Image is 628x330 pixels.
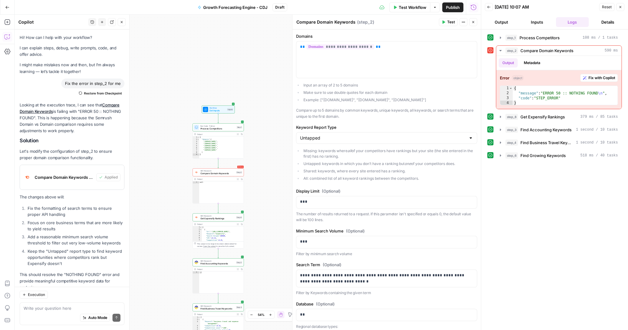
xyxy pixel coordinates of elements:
[193,316,200,318] div: 1
[505,114,518,120] span: step_8
[236,216,242,219] div: Step 8
[197,223,235,226] div: Output
[442,2,463,12] button: Publish
[405,161,411,166] em: one
[496,125,622,135] button: 1 second / 10 tasks
[193,235,202,237] div: 5
[496,56,622,109] div: 590 ms
[195,261,198,264] img: se7yyxfvbxn2c3qgqs66gfh04cl6
[20,102,124,134] p: Looking at the execution trace, I can see that is failing with "ERROR 50 :: NOTHING FOUND". This ...
[500,86,513,91] div: 1
[447,19,455,25] span: Test
[26,248,124,267] li: Keep the "Untapped" report type to find keyword opportunities where competitors rank but Expensif...
[76,90,124,97] button: Restore from Checkpoint
[200,228,202,231] span: Toggle code folding, rows 2 through 12
[389,2,430,12] button: Test Workflow
[209,109,226,112] span: Set Inputs
[496,33,622,43] button: 108 ms / 1 tasks
[446,4,460,10] span: Publish
[296,211,477,223] p: The number of results returned to a request. If this parameter isn't specified or equals 0, the d...
[500,101,513,106] div: 4
[496,46,622,56] button: 590 ms
[197,242,242,247] div: This output is too large & has been abbreviated for review. to view the full content.
[302,176,478,181] li: All: combined list of all keyword rankings between the competitors.
[399,4,426,10] span: Test Workflow
[88,315,107,320] span: Auto Mode
[193,325,200,327] div: 4
[580,74,618,82] button: Fix with Copilot
[193,327,200,329] div: 5
[218,294,219,303] g: Edge from step_3 to step_4
[193,153,199,155] div: 9
[193,149,199,151] div: 7
[200,217,235,220] span: Get Expensify Rankings
[26,234,124,246] li: Add a reasonable minimum search volume threshold to filter out very low-volume keywords
[296,251,477,257] p: Filter by minimum search volume
[193,145,199,147] div: 5
[209,107,226,109] span: Workflow
[602,4,612,10] span: Reset
[105,175,118,180] span: Applied
[296,19,356,25] textarea: Compare Domain Keywords
[193,228,202,231] div: 2
[520,140,573,146] span: Find Business Travel Keywords
[200,170,235,172] span: SEO Research
[588,75,615,81] span: Fix with Copilot
[236,171,242,174] div: Step 2
[296,262,477,268] label: Search Term
[500,75,509,81] strong: Error
[505,140,518,146] span: step_4
[200,259,235,262] span: SEO Research
[218,159,219,168] g: Edge from step_1 to step_2
[322,188,341,194] span: (Optional)
[296,290,477,296] p: Filter by Keywords containing the given term
[275,5,284,10] span: Draft
[296,228,477,234] label: Minimum Search Volume
[576,127,618,132] span: 1 second / 10 tasks
[193,140,199,143] div: 3
[200,307,235,310] span: Find Business Travel Keywords
[193,136,199,138] div: 1
[28,292,45,297] span: Execution
[193,233,202,235] div: 4
[505,152,518,159] span: step_6
[193,318,200,320] div: 2
[192,106,244,113] div: WorkflowSet InputsInputs
[302,161,478,167] li: Untapped: keywords in which you don’t have a ranking but of your competitors does.
[520,114,565,120] span: Get Expensify Rankings
[200,305,235,307] span: SEO Research
[580,153,618,158] span: 518 ms / 40 tasks
[302,90,478,95] li: Make sure to use double quotes for each domain
[203,4,268,10] span: Growth Forecasting Engine - CDJ
[197,136,199,138] span: Toggle code folding, rows 1 through 9
[323,262,341,268] span: (Optional)
[193,320,200,325] div: 3
[193,151,199,153] div: 8
[218,248,219,258] g: Edge from step_8 to step_3
[496,151,622,160] button: 518 ms / 40 tasks
[193,239,202,241] div: 7
[296,324,477,330] p: Regional database types:
[236,261,242,264] div: Step 3
[296,124,477,130] label: Keyword Report Type
[26,205,124,217] li: Fix the formatting of search terms to ensure proper API handling
[26,220,124,232] li: Focus on core business terms that are more likely to yield results
[218,113,219,123] g: Edge from start to step_1
[316,301,335,307] span: (Optional)
[240,165,243,169] span: Error
[357,19,374,25] span: ( step_2 )
[485,17,518,27] button: Output
[505,35,517,41] span: step_1
[193,226,202,228] div: 1
[605,48,618,53] span: 590 ms
[227,108,233,111] div: Inputs
[200,215,235,217] span: SEO Research
[35,174,94,180] span: Compare Domain Keywords (step_2)
[193,271,199,274] div: 1
[197,138,199,140] span: Toggle code folding, rows 2 through 8
[195,171,198,174] img: zn8kcn4lc16eab7ly04n2pykiy7x
[576,140,618,145] span: 1 second / 10 tasks
[195,306,198,309] img: se7yyxfvbxn2c3qgqs66gfh04cl6
[18,19,86,25] div: Copilot
[296,301,477,307] label: Database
